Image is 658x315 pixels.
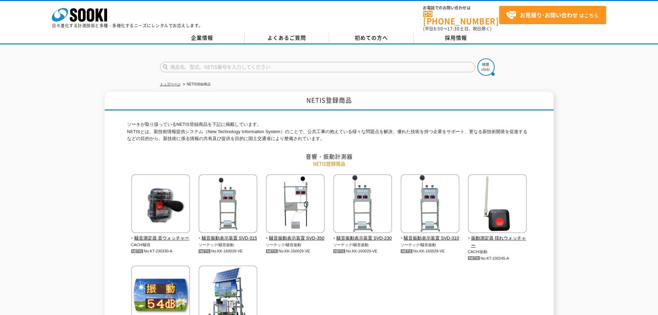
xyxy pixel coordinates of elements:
[423,11,499,25] a: [PHONE_NUMBER]
[199,248,258,255] p: No.KK-160029-VE
[131,248,190,255] p: No.KT-230330-A
[499,6,606,24] a: お見積り･お問い合わせはこちら
[355,34,388,41] span: 初めての方へ
[401,235,460,242] span: 騒音振動表示装置 SVD-310
[245,33,329,43] a: よくあるご質問
[423,6,499,10] span: お電話でのお問い合わせは
[131,174,190,235] img: 騒音測定器 音ウォッチャー
[468,174,527,235] img: 振動測定器 揺れウォッチャー
[131,228,190,242] a: 騒音測定器 音ウォッチャー
[333,235,392,242] span: 騒音振動表示装置 SVD-230
[199,235,258,242] span: 騒音振動表示装置 SVD-315
[105,92,554,111] h1: NETIS登録商品
[468,249,527,255] p: CACH/振動
[468,228,527,249] a: 振動測定器 揺れウォッチャー
[199,174,257,235] img: 騒音振動表示装置 SVD-315
[266,235,325,242] span: 騒音振動表示装置 SVD-350
[52,24,203,28] p: 日々進化する計測技術と多種・多様化するニーズにレンタルでお応えします。
[266,242,325,248] p: ソーテック/騒音振動
[127,153,531,160] h2: 音響・振動計測器
[266,228,325,242] a: 騒音振動表示装置 SVD-350
[477,58,495,76] img: btn_search.png
[266,248,325,255] p: No.KK-160029-VE
[333,174,392,235] img: 騒音振動表示装置 SVD-230
[160,62,475,72] input: 商品名、型式、NETIS番号を入力してください
[333,242,392,248] p: ソーテック/騒音振動
[182,81,211,88] li: NETIS登録商品
[401,174,459,235] img: 騒音振動表示装置 SVD-310
[468,235,527,249] span: 振動測定器 揺れウォッチャー
[333,248,392,255] p: No.KK-160029-VE
[401,242,460,248] p: ソーテック/騒音振動
[127,121,531,142] p: ソーキが取り扱っているNETIS登録商品を下記に掲載しています。 NETISとは、新技術情報提供システム（New Technology Information System）のことで、公共工事の...
[160,82,181,86] a: トップページ
[506,10,599,20] span: はこちら
[266,174,325,235] img: 騒音振動表示装置 SVD-350
[401,248,460,255] p: No.KK-160029-VE
[127,160,531,167] p: NETIS登録商品
[329,33,414,43] a: 初めての方へ
[199,228,258,242] a: 騒音振動表示装置 SVD-315
[447,26,460,32] span: 17:30
[333,228,392,242] a: 騒音振動表示装置 SVD-230
[414,33,498,43] a: 採用情報
[160,33,245,43] a: 企業情報
[131,242,190,248] p: CACH/騒音
[468,255,527,262] p: No.KT-230245-A
[131,235,190,242] span: 騒音測定器 音ウォッチャー
[520,11,578,19] strong: お見積り･お問い合わせ
[199,242,258,248] p: ソーテック/騒音振動
[401,228,460,242] a: 騒音振動表示装置 SVD-310
[433,26,443,32] span: 8:50
[423,26,492,32] span: (平日 ～ 土日、祝日除く)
